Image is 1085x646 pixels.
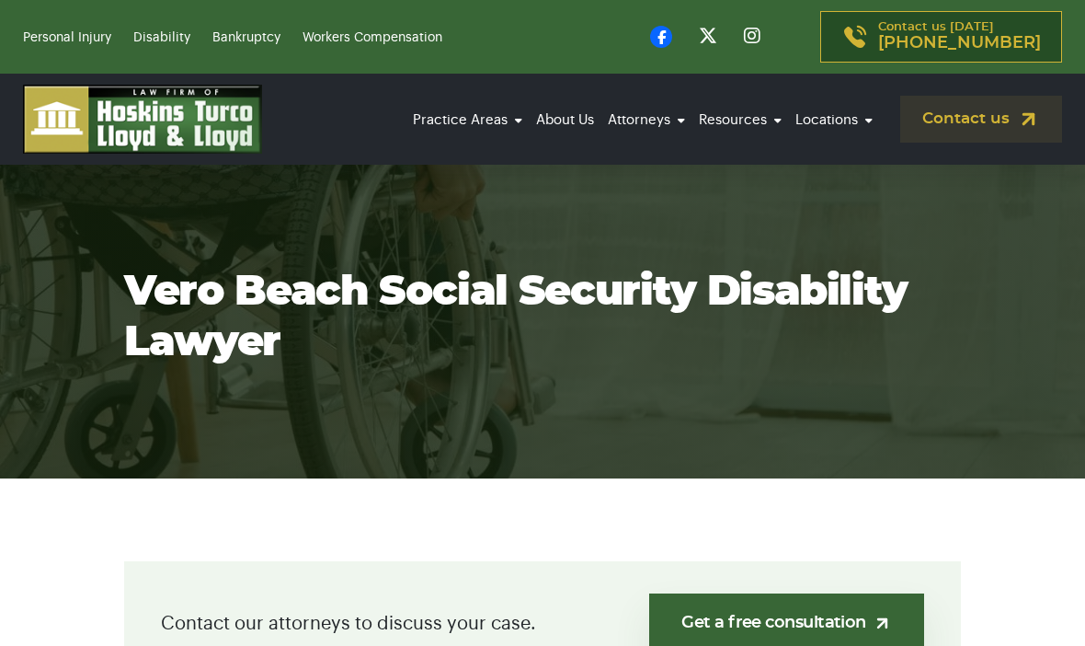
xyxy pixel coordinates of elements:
span: [PHONE_NUMBER] [878,34,1041,52]
a: Contact us [DATE][PHONE_NUMBER] [820,11,1062,63]
a: Bankruptcy [212,31,280,44]
a: Attorneys [603,95,690,145]
img: logo [23,85,262,154]
a: Disability [133,31,190,44]
a: Personal Injury [23,31,111,44]
a: Resources [694,95,786,145]
a: Workers Compensation [303,31,442,44]
p: Contact us [DATE] [878,21,1041,52]
a: Contact us [900,96,1062,143]
img: arrow-up-right-light.svg [873,614,892,633]
a: About Us [531,95,599,145]
h1: Vero Beach Social Security Disability Lawyer [124,267,961,368]
a: Locations [791,95,877,145]
a: Practice Areas [408,95,527,145]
